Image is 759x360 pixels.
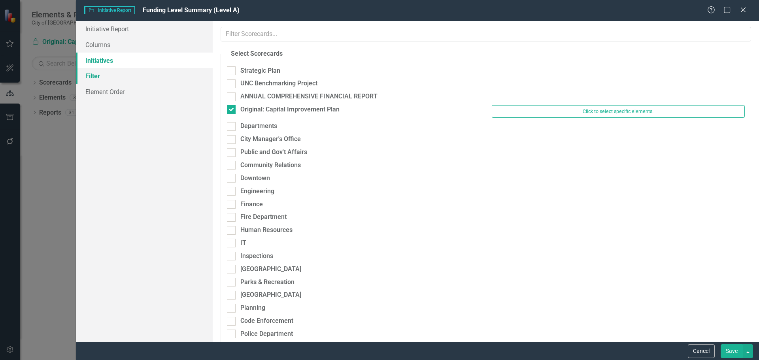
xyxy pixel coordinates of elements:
[688,344,715,358] button: Cancel
[240,135,301,144] div: City Manager's Office
[240,148,307,157] div: Public and Gov't Affairs
[84,6,135,14] span: Initiative Report
[240,290,301,300] div: [GEOGRAPHIC_DATA]
[240,239,246,248] div: IT
[240,174,270,183] div: Downtown
[721,344,743,358] button: Save
[240,200,263,209] div: Finance
[240,161,301,170] div: Community Relations
[240,92,378,101] div: ANNUAL COMPREHENSIVE FINANCIAL REPORT
[143,6,240,14] span: Funding Level Summary (Level A)
[240,187,274,196] div: Engineering
[240,330,293,339] div: Police Department
[240,252,273,261] div: Inspections
[227,49,287,58] legend: Select Scorecards
[240,79,317,88] div: UNC Benchmarking Project
[240,278,295,287] div: Parks & Recreation
[240,317,293,326] div: Code Enforcement
[76,37,213,53] a: Columns
[76,68,213,84] a: Filter
[240,226,293,235] div: Human Resources
[76,53,213,68] a: Initiatives
[76,21,213,37] a: Initiative Report
[221,27,751,41] input: Filter Scorecards...
[76,84,213,100] a: Element Order
[240,66,280,75] div: Strategic Plan
[492,105,745,118] button: Click to select specific elements.
[240,213,287,222] div: Fire Department
[240,122,277,131] div: Departments
[240,105,340,114] div: Original: Capital Improvement Plan
[240,265,301,274] div: [GEOGRAPHIC_DATA]
[240,303,265,313] div: Planning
